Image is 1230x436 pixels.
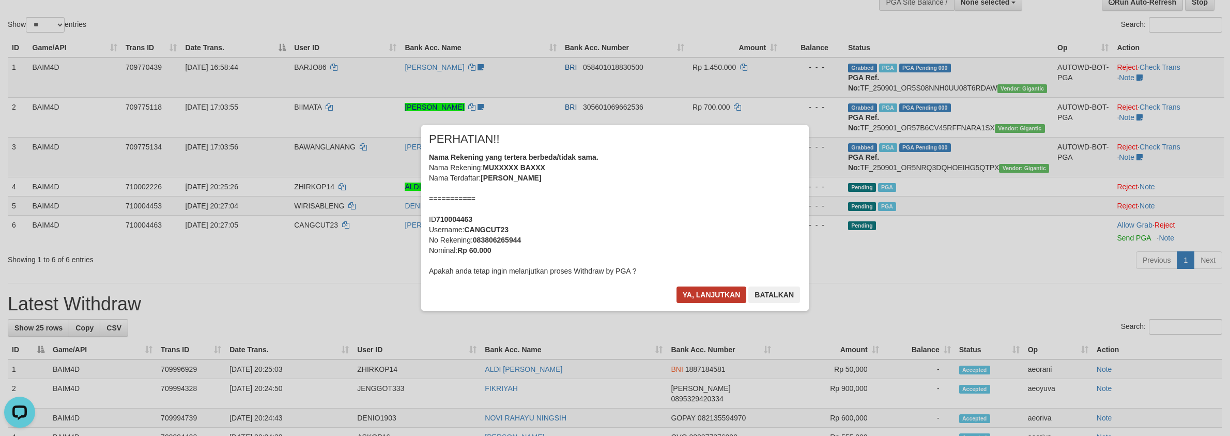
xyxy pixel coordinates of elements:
b: CANGCUT23 [464,225,509,234]
b: Rp 60.000 [457,246,491,254]
b: 710004463 [436,215,472,223]
div: Nama Rekening: Nama Terdaftar: =========== ID Username: No Rekening: Nominal: Apakah anda tetap i... [429,152,801,276]
b: Nama Rekening yang tertera berbeda/tidak sama. [429,153,598,161]
b: MUXXXXX BAXXX [483,163,545,172]
button: Ya, lanjutkan [677,287,747,303]
b: 083806265944 [473,236,521,244]
b: [PERSON_NAME] [481,174,541,182]
button: Open LiveChat chat widget [4,4,35,35]
span: PERHATIAN!! [429,134,500,144]
button: Batalkan [748,287,800,303]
